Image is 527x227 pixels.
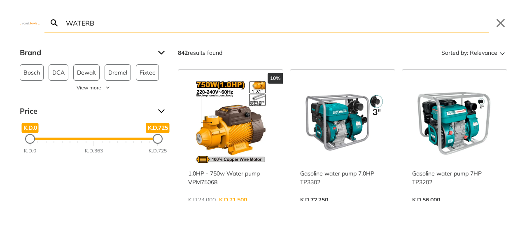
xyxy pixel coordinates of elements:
[64,13,489,33] input: Search…
[20,64,44,81] button: Bosch
[77,65,96,80] span: Dewalt
[178,49,188,56] strong: 842
[20,105,152,118] span: Price
[85,147,103,154] div: K.D.363
[49,64,68,81] button: DCA
[108,65,127,80] span: Dremel
[77,84,101,91] span: View more
[23,65,40,80] span: Bosch
[49,18,59,28] svg: Search
[20,46,152,59] span: Brand
[20,21,40,25] img: Close
[25,134,35,144] div: Minimum Price
[268,73,283,84] div: 10%
[440,46,507,59] button: Sorted by:Relevance Sort
[24,147,36,154] div: K.D.0
[149,147,167,154] div: K.D.725
[494,16,507,30] button: Close
[470,46,497,59] span: Relevance
[52,65,65,80] span: DCA
[20,84,168,91] button: View more
[497,48,507,58] svg: Sort
[105,64,131,81] button: Dremel
[178,46,222,59] div: results found
[73,64,100,81] button: Dewalt
[153,134,163,144] div: Maximum Price
[136,64,159,81] button: Fixtec
[140,65,155,80] span: Fixtec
